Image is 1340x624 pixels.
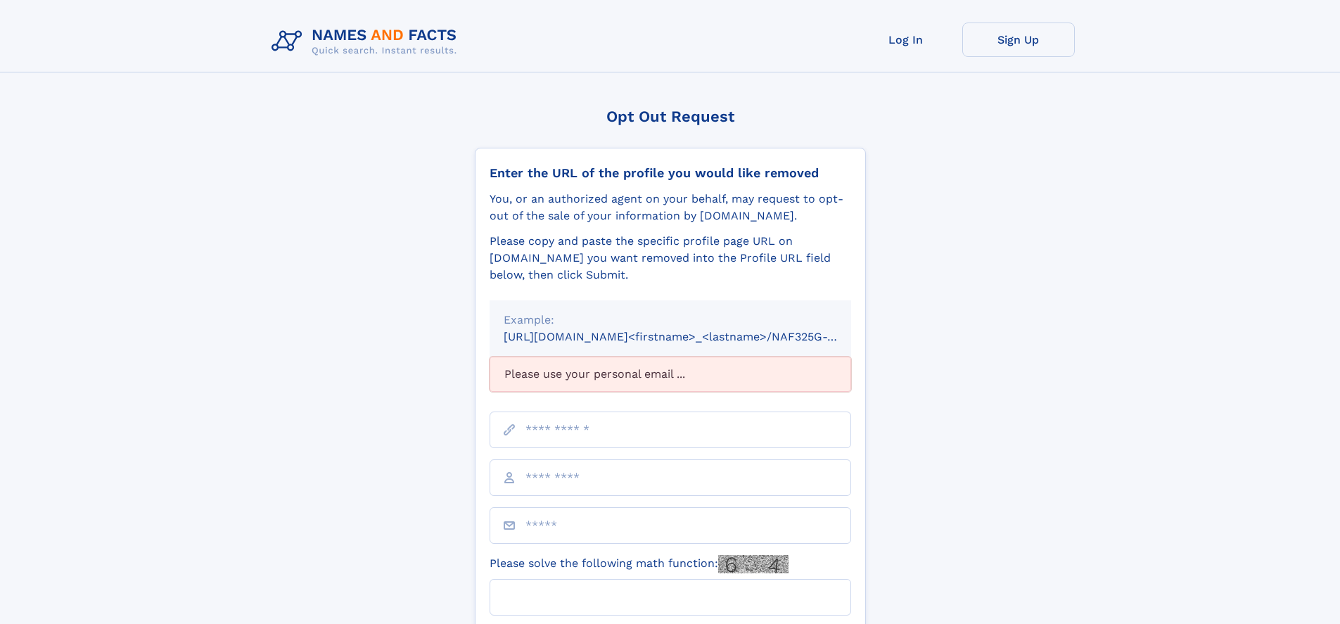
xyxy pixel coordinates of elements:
div: Please copy and paste the specific profile page URL on [DOMAIN_NAME] you want removed into the Pr... [490,233,851,284]
a: Log In [850,23,962,57]
img: Logo Names and Facts [266,23,468,61]
div: You, or an authorized agent on your behalf, may request to opt-out of the sale of your informatio... [490,191,851,224]
a: Sign Up [962,23,1075,57]
div: Please use your personal email ... [490,357,851,392]
label: Please solve the following math function: [490,555,789,573]
div: Opt Out Request [475,108,866,125]
small: [URL][DOMAIN_NAME]<firstname>_<lastname>/NAF325G-xxxxxxxx [504,330,878,343]
div: Example: [504,312,837,329]
div: Enter the URL of the profile you would like removed [490,165,851,181]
